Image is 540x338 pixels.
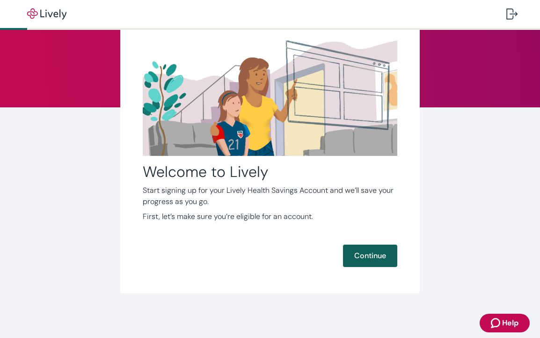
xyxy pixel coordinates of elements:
[480,314,530,332] button: Zendesk support iconHelp
[502,317,518,329] span: Help
[143,162,397,181] h2: Welcome to Lively
[343,245,397,267] button: Continue
[143,211,397,222] p: First, let’s make sure you’re eligible for an account.
[143,185,397,207] p: Start signing up for your Lively Health Savings Account and we’ll save your progress as you go.
[499,3,525,25] button: Log out
[21,8,73,20] img: Lively
[491,317,502,329] svg: Zendesk support icon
